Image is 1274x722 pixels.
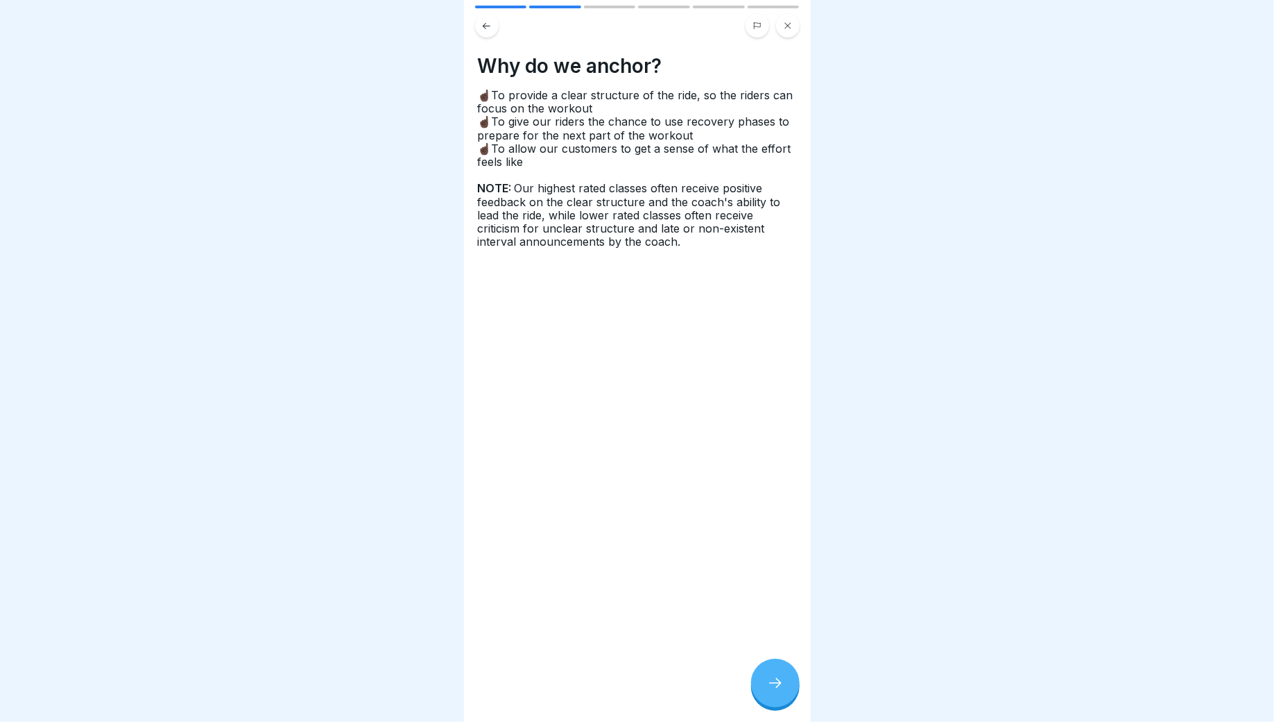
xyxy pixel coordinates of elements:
h4: Why do we anchor? [478,54,797,78]
span: ☝🏿To give our riders the chance to use recovery phases to prepare for the next part of the workout [478,115,790,142]
span: ☝🏿To allow our customers to get a sense of what the effort feels like [478,142,791,169]
span: ☝🏿To provide a clear structure of the ride, so the riders can focus on the workout [478,88,793,115]
strong: NOTE: [478,181,515,195]
span: Our highest rated classes often receive positive feedback on the clear structure and the coach's ... [478,181,781,249]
